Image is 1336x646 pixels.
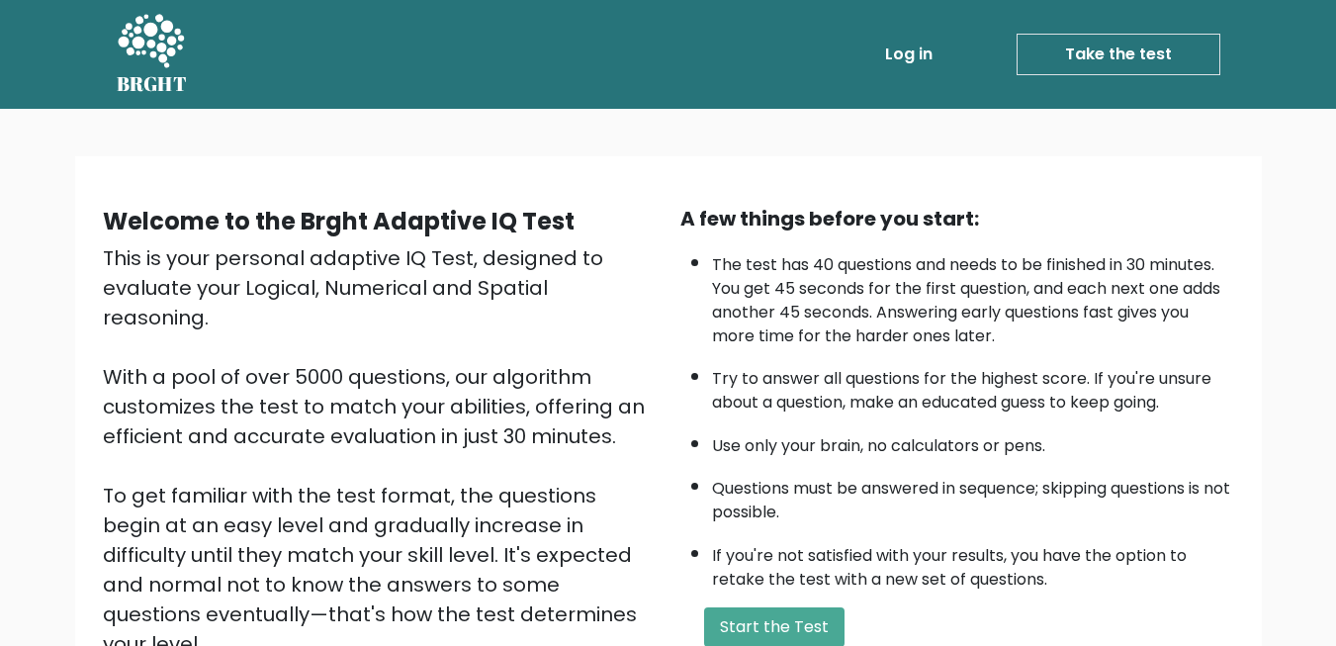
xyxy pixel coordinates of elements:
a: Log in [877,35,940,74]
div: A few things before you start: [680,204,1234,233]
li: Questions must be answered in sequence; skipping questions is not possible. [712,467,1234,524]
a: BRGHT [117,8,188,101]
li: Use only your brain, no calculators or pens. [712,424,1234,458]
li: If you're not satisfied with your results, you have the option to retake the test with a new set ... [712,534,1234,592]
li: The test has 40 questions and needs to be finished in 30 minutes. You get 45 seconds for the firs... [712,243,1234,348]
b: Welcome to the Brght Adaptive IQ Test [103,205,575,237]
h5: BRGHT [117,72,188,96]
li: Try to answer all questions for the highest score. If you're unsure about a question, make an edu... [712,357,1234,415]
a: Take the test [1017,34,1220,75]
